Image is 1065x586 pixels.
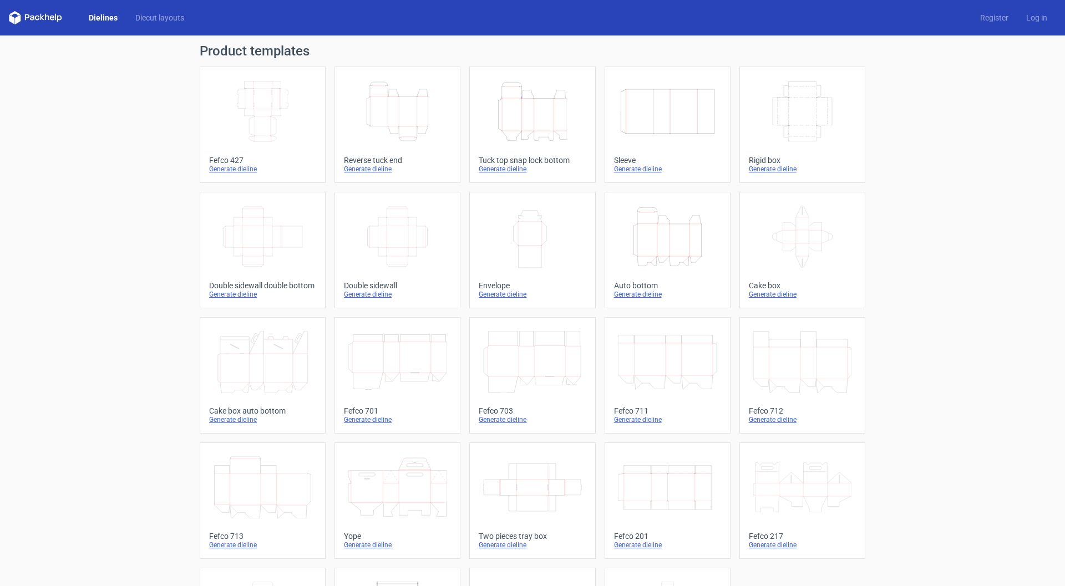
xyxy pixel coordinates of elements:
a: Double sidewall double bottomGenerate dieline [200,192,326,308]
a: Fefco 711Generate dieline [605,317,731,434]
div: Generate dieline [614,165,721,174]
div: Generate dieline [344,290,451,299]
a: Double sidewallGenerate dieline [334,192,460,308]
div: Generate dieline [749,165,856,174]
div: Auto bottom [614,281,721,290]
a: Diecut layouts [126,12,193,23]
div: Generate dieline [479,290,586,299]
a: Rigid boxGenerate dieline [739,67,865,183]
div: Double sidewall double bottom [209,281,316,290]
h1: Product templates [200,44,865,58]
a: Cake box auto bottomGenerate dieline [200,317,326,434]
div: Double sidewall [344,281,451,290]
div: Cake box [749,281,856,290]
a: Auto bottomGenerate dieline [605,192,731,308]
div: Generate dieline [344,541,451,549]
div: Generate dieline [209,541,316,549]
div: Generate dieline [614,290,721,299]
a: Reverse tuck endGenerate dieline [334,67,460,183]
a: Fefco 713Generate dieline [200,442,326,559]
div: Generate dieline [749,541,856,549]
div: Cake box auto bottom [209,406,316,415]
div: Two pieces tray box [479,532,586,541]
a: Fefco 217Generate dieline [739,442,865,559]
div: Generate dieline [209,165,316,174]
a: Cake boxGenerate dieline [739,192,865,308]
div: Generate dieline [479,415,586,424]
a: Fefco 703Generate dieline [469,317,595,434]
a: Register [971,12,1017,23]
a: Fefco 201Generate dieline [605,442,731,559]
div: Fefco 701 [344,406,451,415]
div: Tuck top snap lock bottom [479,156,586,165]
a: Fefco 712Generate dieline [739,317,865,434]
div: Generate dieline [749,290,856,299]
a: Dielines [80,12,126,23]
div: Reverse tuck end [344,156,451,165]
a: Fefco 427Generate dieline [200,67,326,183]
div: Generate dieline [749,415,856,424]
div: Fefco 201 [614,532,721,541]
div: Generate dieline [209,415,316,424]
div: Generate dieline [344,165,451,174]
a: Fefco 701Generate dieline [334,317,460,434]
div: Fefco 703 [479,406,586,415]
div: Fefco 217 [749,532,856,541]
div: Generate dieline [479,541,586,549]
div: Fefco 427 [209,156,316,165]
div: Generate dieline [209,290,316,299]
div: Fefco 712 [749,406,856,415]
div: Envelope [479,281,586,290]
a: EnvelopeGenerate dieline [469,192,595,308]
div: Generate dieline [479,165,586,174]
a: SleeveGenerate dieline [605,67,731,183]
div: Generate dieline [614,541,721,549]
div: Rigid box [749,156,856,165]
div: Generate dieline [344,415,451,424]
a: Log in [1017,12,1056,23]
div: Yope [344,532,451,541]
div: Sleeve [614,156,721,165]
a: YopeGenerate dieline [334,442,460,559]
div: Fefco 713 [209,532,316,541]
div: Fefco 711 [614,406,721,415]
a: Two pieces tray boxGenerate dieline [469,442,595,559]
div: Generate dieline [614,415,721,424]
a: Tuck top snap lock bottomGenerate dieline [469,67,595,183]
